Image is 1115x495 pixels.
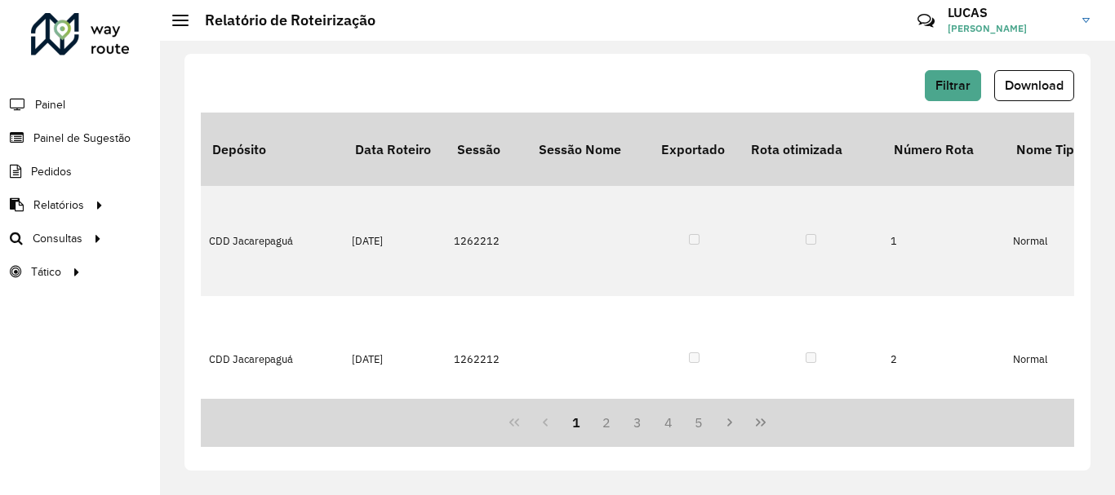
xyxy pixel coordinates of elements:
th: Data Roteiro [344,113,446,186]
th: Rota otimizada [740,113,882,186]
span: Download [1005,78,1064,92]
span: Painel de Sugestão [33,130,131,147]
th: Depósito [201,113,344,186]
button: Next Page [714,407,745,438]
button: 1 [561,407,592,438]
span: Filtrar [935,78,971,92]
td: [DATE] [344,296,446,422]
button: 5 [684,407,715,438]
h3: LUCAS [948,5,1070,20]
span: Relatórios [33,197,84,214]
td: [DATE] [344,186,446,296]
td: CDD Jacarepaguá [201,186,344,296]
td: 1262212 [446,296,527,422]
button: Last Page [745,407,776,438]
button: 4 [653,407,684,438]
td: 2 [882,296,1005,422]
button: 3 [622,407,653,438]
td: CDD Jacarepaguá [201,296,344,422]
th: Sessão Nome [527,113,650,186]
th: Exportado [650,113,740,186]
th: Sessão [446,113,527,186]
td: 1 [882,186,1005,296]
td: 1262212 [446,186,527,296]
button: Download [994,70,1074,101]
span: Painel [35,96,65,113]
span: Tático [31,263,61,281]
a: Contato Rápido [908,3,944,38]
span: Consultas [33,230,82,247]
th: Número Rota [882,113,1005,186]
span: Pedidos [31,163,72,180]
button: 2 [591,407,622,438]
span: [PERSON_NAME] [948,21,1070,36]
h2: Relatório de Roteirização [189,11,375,29]
button: Filtrar [925,70,981,101]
